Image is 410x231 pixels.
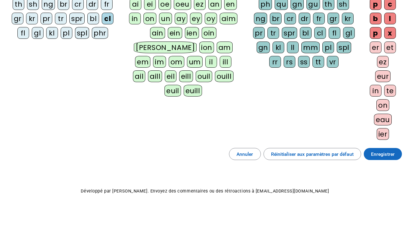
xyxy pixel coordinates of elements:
[129,13,141,24] div: in
[202,27,216,39] div: oin
[41,13,52,24] div: pr
[343,27,355,39] div: gl
[313,13,325,24] div: fr
[159,13,172,24] div: un
[187,56,203,68] div: um
[257,42,270,53] div: gn
[190,13,202,24] div: ey
[220,13,237,24] div: aim
[269,56,281,68] div: rr
[148,70,162,82] div: aill
[253,27,265,39] div: pr
[26,13,38,24] div: kr
[134,42,197,53] div: [PERSON_NAME]
[254,13,267,24] div: ng
[135,56,150,68] div: em
[384,42,396,53] div: et
[337,42,351,53] div: spl
[179,70,193,82] div: eill
[377,56,389,68] div: ez
[229,148,261,160] button: Annuler
[322,42,334,53] div: pl
[164,85,181,97] div: euil
[92,27,108,39] div: phr
[150,27,165,39] div: ain
[364,148,402,160] button: Enregistrer
[327,56,339,68] div: vr
[217,42,233,53] div: am
[17,27,29,39] div: fl
[205,56,217,68] div: il
[273,42,284,53] div: kl
[284,56,295,68] div: rs
[12,13,23,24] div: gr
[270,13,282,24] div: br
[185,27,199,39] div: ien
[175,13,187,24] div: ay
[284,13,296,24] div: cr
[384,13,396,24] div: l
[69,13,85,24] div: spr
[370,13,381,24] div: b
[169,56,184,68] div: om
[301,42,320,53] div: mm
[32,27,44,39] div: gl
[374,114,392,125] div: eau
[282,27,297,39] div: spr
[371,150,395,158] span: Enregistrer
[215,70,234,82] div: ouill
[377,128,389,140] div: ier
[168,27,182,39] div: ein
[55,13,67,24] div: tr
[312,56,324,68] div: tt
[384,85,396,97] div: te
[196,70,212,82] div: ouil
[87,13,99,24] div: bl
[370,42,381,53] div: er
[5,187,405,195] p: Développé par [PERSON_NAME]. Envoyez des commentaires ou des rétroactions à [EMAIL_ADDRESS][DOMAI...
[300,27,312,39] div: bl
[199,42,214,53] div: ion
[287,42,299,53] div: ll
[267,27,279,39] div: tr
[237,150,253,158] span: Annuler
[143,13,156,24] div: on
[133,70,145,82] div: ail
[184,85,202,97] div: euill
[75,27,89,39] div: spl
[165,70,176,82] div: eil
[298,56,310,68] div: ss
[61,27,72,39] div: pl
[384,27,396,39] div: x
[102,13,113,24] div: cl
[370,27,381,39] div: p
[370,85,381,97] div: in
[375,70,391,82] div: eur
[205,13,217,24] div: oy
[327,13,339,24] div: gr
[376,99,389,111] div: on
[299,13,310,24] div: dr
[314,27,326,39] div: cl
[46,27,58,39] div: kl
[220,56,231,68] div: ill
[153,56,166,68] div: im
[271,150,354,158] span: Réinitialiser aux paramètres par défaut
[329,27,340,39] div: fl
[342,13,354,24] div: kr
[264,148,361,160] button: Réinitialiser aux paramètres par défaut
